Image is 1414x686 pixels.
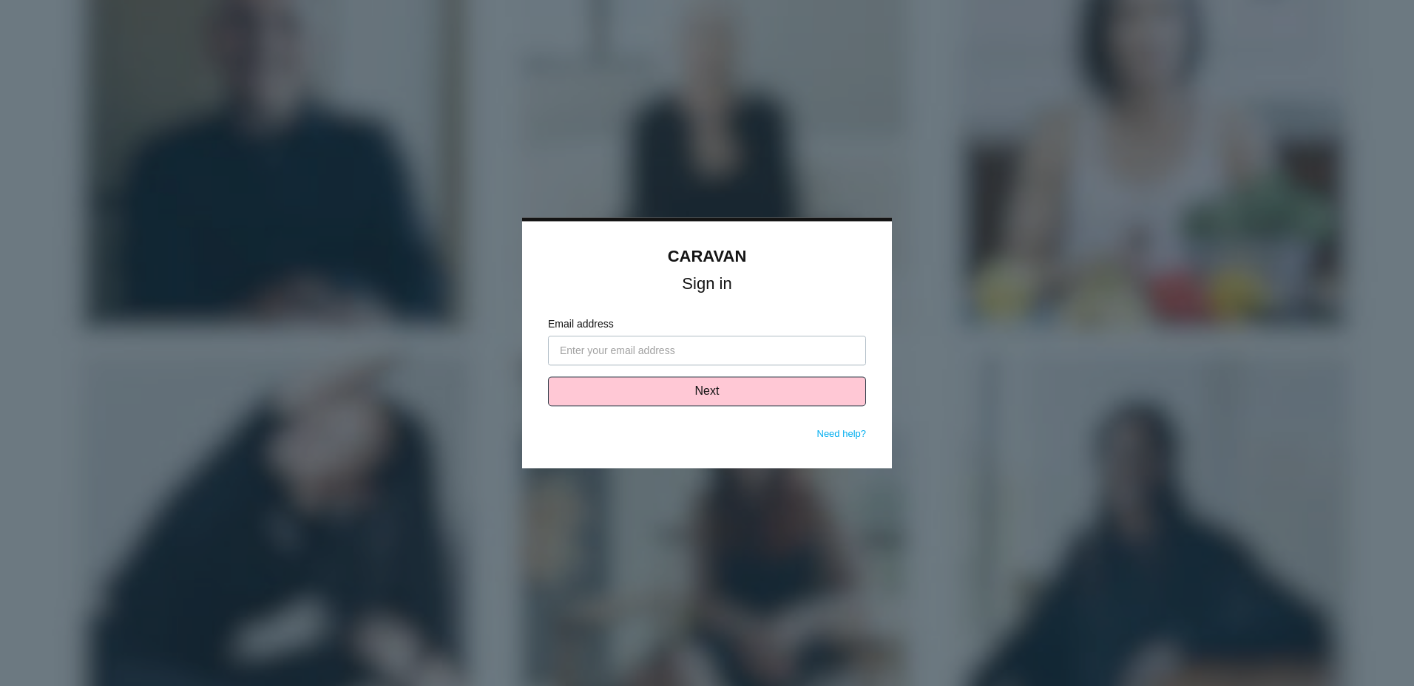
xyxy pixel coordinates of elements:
button: Next [548,377,866,407]
a: Need help? [817,429,867,440]
label: Email address [548,317,866,333]
a: CARAVAN [668,247,747,265]
h1: Sign in [548,278,866,291]
input: Enter your email address [548,336,866,366]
